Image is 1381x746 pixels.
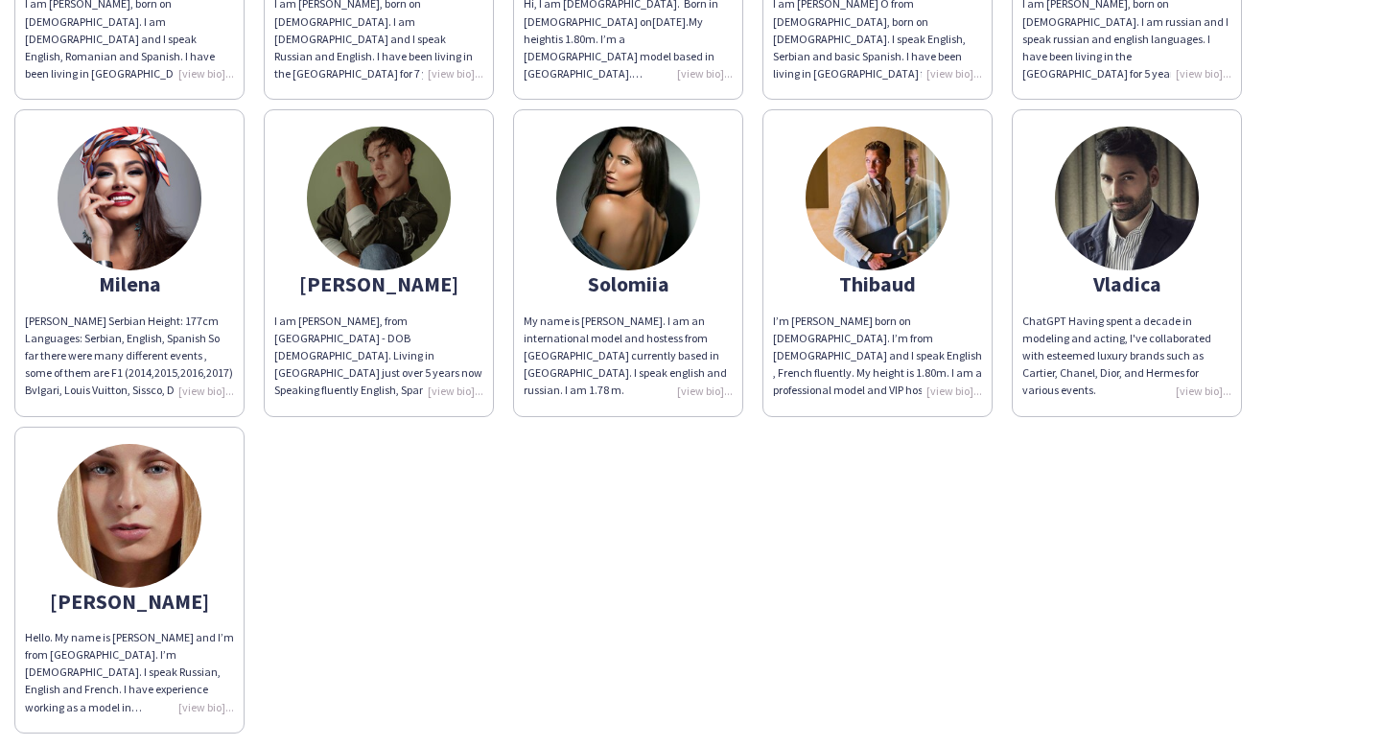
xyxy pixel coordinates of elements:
img: thumb-616d2fe112084.jpeg [556,127,700,270]
div: I’m [PERSON_NAME] born on [DEMOGRAPHIC_DATA]. I’m from [DEMOGRAPHIC_DATA] and I speak English , F... [773,313,982,400]
img: thumb-62fa94e062db2.jpeg [307,127,451,270]
img: thumb-63fcb8bc349ae.jpeg [806,127,949,270]
span: My name is [PERSON_NAME]. I am an international model and hostess from [GEOGRAPHIC_DATA] currentl... [524,314,727,398]
div: [PERSON_NAME] [25,593,234,610]
div: Vladica [1022,275,1231,292]
div: ChatGPT Having spent a decade in modeling and acting, I've collaborated with esteemed luxury bran... [1022,313,1231,400]
div: Hello. My name is [PERSON_NAME] and I’m from [GEOGRAPHIC_DATA]. I’m [DEMOGRAPHIC_DATA]. I speak R... [25,629,234,716]
div: [PERSON_NAME] [274,275,483,292]
div: Milena [25,275,234,292]
div: I am [PERSON_NAME], from [GEOGRAPHIC_DATA] - DOB [DEMOGRAPHIC_DATA]. Living in [GEOGRAPHIC_DATA] ... [274,313,483,400]
img: thumb-651bd74b6481f.jpeg [1055,127,1199,270]
img: thumb-5f32644c34ced.jpeg [58,127,201,270]
img: thumb-5f636050e5ed7.jpeg [58,444,201,588]
div: [PERSON_NAME] Serbian Height: 177cm Languages: Serbian, English, Spanish So far there were many d... [25,313,234,400]
div: Solomiia [524,275,733,292]
span: is 1.80m. I’m a [DEMOGRAPHIC_DATA] model based in [GEOGRAPHIC_DATA]. [524,32,714,81]
span: My height [524,14,703,46]
div: Thibaud [773,275,982,292]
span: [DATE]. [652,14,689,29]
